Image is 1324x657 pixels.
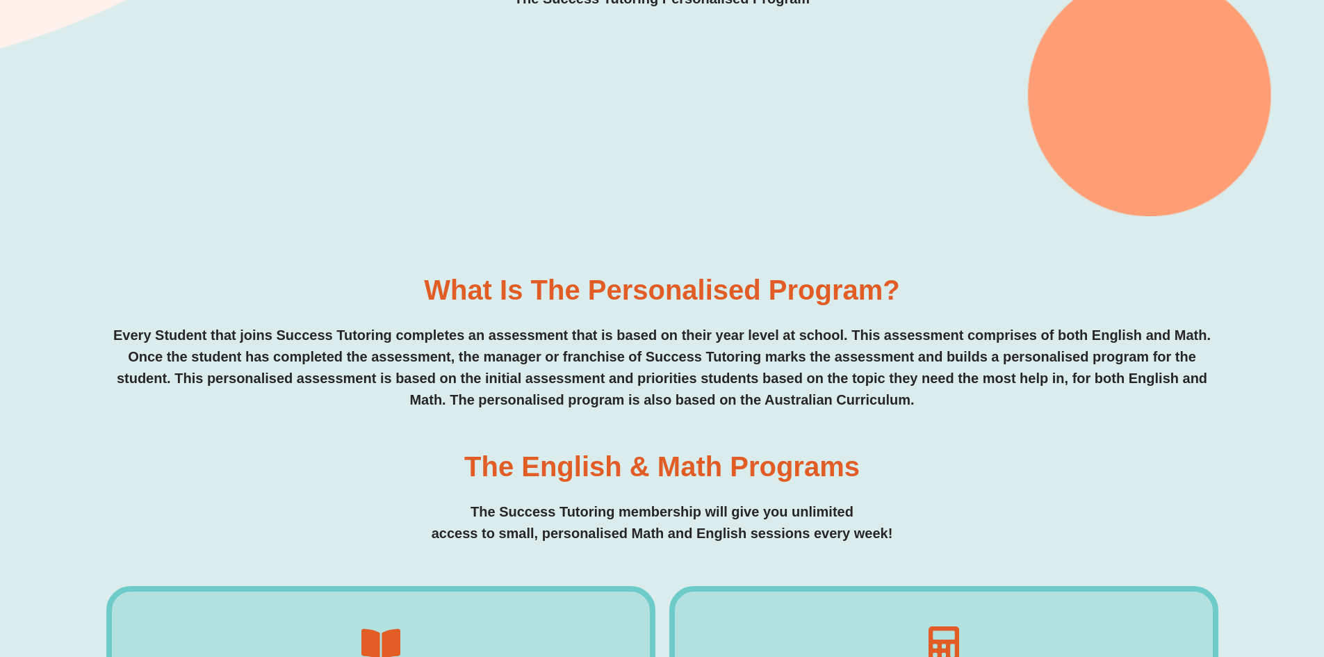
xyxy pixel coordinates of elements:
[424,276,900,304] h3: What is the personalised program?
[464,453,860,480] h3: The English & Math Programs
[106,325,1218,411] p: Every Student that joins Success Tutoring completes an assessment that is based on their year lev...
[106,501,1218,544] p: The Success Tutoring membership will give you unlimited access to small, personalised Math and En...
[1013,98,1324,657] iframe: Chat Widget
